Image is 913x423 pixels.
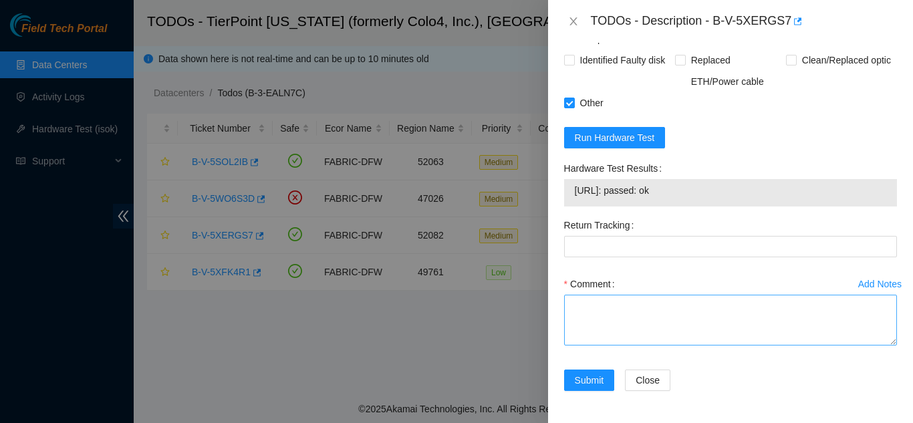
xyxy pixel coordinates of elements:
button: Submit [564,370,615,391]
button: Run Hardware Test [564,127,666,148]
span: Other [575,92,609,114]
input: Return Tracking [564,236,897,257]
span: Submit [575,373,604,388]
span: [URL]: passed: ok [575,183,886,198]
label: Return Tracking [564,215,640,236]
span: Close [636,373,660,388]
label: Hardware Test Results [564,158,667,179]
span: Replaced ETH/Power cable [686,49,786,92]
span: close [568,16,579,27]
label: Comment [564,273,620,295]
span: Clean/Replaced optic [797,49,896,71]
span: Identified Faulty disk [575,49,671,71]
button: Close [625,370,670,391]
button: Add Notes [858,273,902,295]
button: Close [564,15,583,28]
div: Add Notes [858,279,902,289]
span: Run Hardware Test [575,130,655,145]
div: TODOs - Description - B-V-5XERGS7 [591,11,897,32]
textarea: Comment [564,295,897,345]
